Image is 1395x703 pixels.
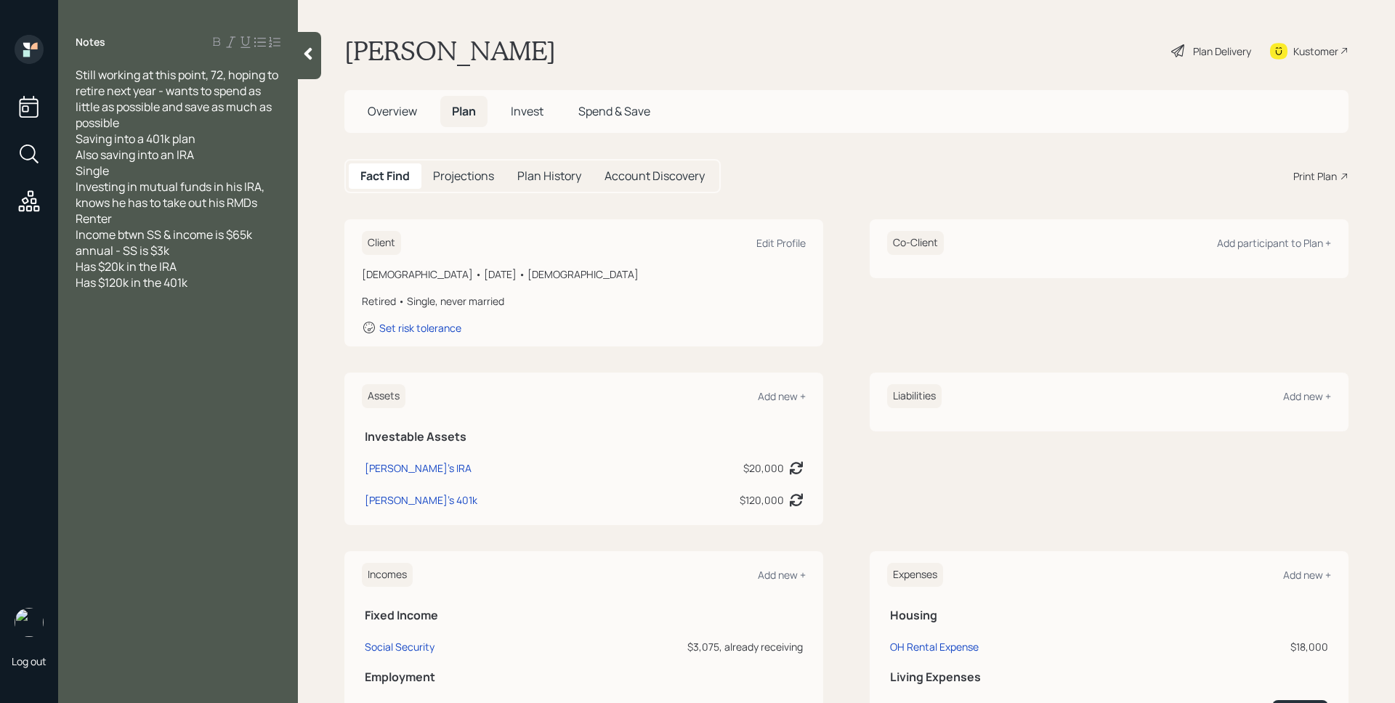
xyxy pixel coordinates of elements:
[365,492,477,508] div: [PERSON_NAME]'s 401k
[604,639,803,654] div: $3,075, already receiving
[365,460,472,476] div: [PERSON_NAME]'s IRA
[76,67,280,290] span: Still working at this point, 72, hoping to retire next year - wants to spend as little as possibl...
[890,640,979,654] div: OH Rental Expense
[758,389,806,403] div: Add new +
[758,568,806,582] div: Add new +
[890,609,1328,622] h5: Housing
[1193,44,1251,59] div: Plan Delivery
[365,609,803,622] h5: Fixed Income
[362,293,806,309] div: Retired • Single, never married
[362,563,413,587] h6: Incomes
[1293,168,1337,184] div: Print Plan
[368,103,417,119] span: Overview
[890,670,1328,684] h5: Living Expenses
[76,35,105,49] label: Notes
[1283,568,1331,582] div: Add new +
[1217,236,1331,250] div: Add participant to Plan +
[887,563,943,587] h6: Expenses
[887,384,942,408] h6: Liabilities
[511,103,543,119] span: Invest
[12,654,46,668] div: Log out
[517,169,581,183] h5: Plan History
[1293,44,1338,59] div: Kustomer
[743,460,784,476] div: $20,000
[452,103,476,119] span: Plan
[740,492,784,508] div: $120,000
[1283,389,1331,403] div: Add new +
[344,35,556,67] h1: [PERSON_NAME]
[365,430,803,444] h5: Investable Assets
[362,384,405,408] h6: Assets
[360,169,410,183] h5: Fact Find
[604,169,705,183] h5: Account Discovery
[365,670,803,684] h5: Employment
[379,321,461,335] div: Set risk tolerance
[362,231,401,255] h6: Client
[433,169,494,183] h5: Projections
[362,267,806,282] div: [DEMOGRAPHIC_DATA] • [DATE] • [DEMOGRAPHIC_DATA]
[887,231,944,255] h6: Co-Client
[15,608,44,637] img: james-distasi-headshot.png
[578,103,650,119] span: Spend & Save
[1211,639,1328,654] div: $18,000
[365,640,434,654] div: Social Security
[756,236,806,250] div: Edit Profile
